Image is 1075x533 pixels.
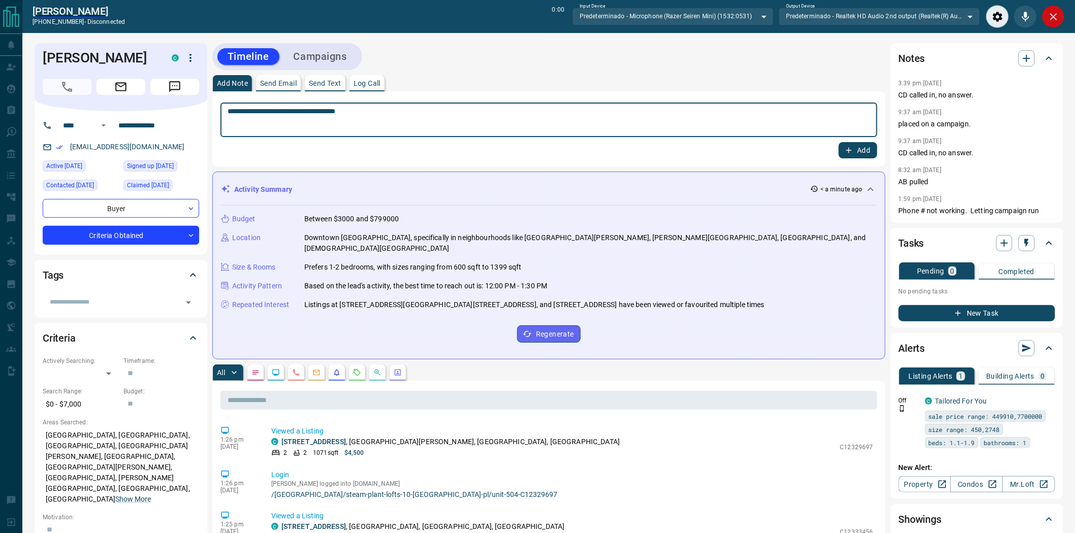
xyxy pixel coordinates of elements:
span: Email [97,79,145,95]
div: Alerts [899,336,1055,360]
div: condos.ca [271,438,278,445]
div: Notes [899,46,1055,71]
svg: Notes [251,369,260,377]
p: , [GEOGRAPHIC_DATA], [GEOGRAPHIC_DATA], [GEOGRAPHIC_DATA] [281,521,565,532]
p: Pending [917,268,944,275]
svg: Listing Alerts [333,369,341,377]
p: CD called in, no answer. [899,90,1055,101]
button: Show More [115,494,151,505]
p: Login [271,470,873,480]
p: Based on the lead's activity, the best time to reach out is: 12:00 PM - 1:30 PM [304,281,547,291]
div: Predeterminado - Microphone (Razer Seiren Mini) (1532:0531) [573,8,774,25]
svg: Push Notification Only [899,405,906,412]
p: Viewed a Listing [271,426,873,437]
span: Active [DATE] [46,161,82,171]
p: Listing Alerts [909,373,953,380]
p: Send Email [260,80,297,87]
div: condos.ca [172,54,179,61]
h2: Notes [899,50,925,66]
span: Claimed [DATE] [127,180,169,190]
div: Criteria [43,326,199,350]
h2: Showings [899,511,942,527]
p: Activity Pattern [232,281,282,291]
a: Tailored For You [935,397,987,405]
p: Building Alerts [987,373,1035,380]
div: Buyer [43,199,199,218]
p: Add Note [217,80,248,87]
div: Close [1042,5,1065,28]
span: size range: 450,2748 [929,424,1000,435]
p: Search Range: [43,387,118,396]
p: 1071 sqft [313,448,338,457]
p: Actively Searching: [43,356,118,365]
p: < a minute ago [820,185,863,194]
div: Predeterminado - Realtek HD Audio 2nd output (Realtek(R) Audio) [779,8,980,25]
h2: Alerts [899,340,925,356]
p: Downtown [GEOGRAPHIC_DATA], specifically in neighbourhoods like [GEOGRAPHIC_DATA][PERSON_NAME], [... [304,232,877,254]
a: [STREET_ADDRESS] [281,522,346,530]
span: bathrooms: 1 [984,438,1027,448]
div: Tasks [899,231,1055,255]
p: 2 [283,448,287,457]
p: , [GEOGRAPHIC_DATA][PERSON_NAME], [GEOGRAPHIC_DATA], [GEOGRAPHIC_DATA] [281,437,620,447]
div: Tags [43,263,199,287]
span: Call [43,79,91,95]
span: sale price range: 449910,7700000 [929,411,1042,421]
p: Activity Summary [234,184,292,195]
p: Completed [999,268,1035,275]
p: Repeated Interest [232,299,289,310]
p: Listings at [STREET_ADDRESS][GEOGRAPHIC_DATA][STREET_ADDRESS], and [STREET_ADDRESS] have been vie... [304,299,765,310]
div: Sat Aug 09 2025 [43,160,118,175]
div: Mute [1014,5,1037,28]
p: Viewed a Listing [271,511,873,521]
label: Output Device [786,3,815,10]
h2: Tasks [899,235,924,251]
p: All [217,369,225,376]
a: [PERSON_NAME] [33,5,125,17]
p: Timeframe: [123,356,199,365]
p: [GEOGRAPHIC_DATA], [GEOGRAPHIC_DATA], [GEOGRAPHIC_DATA], [GEOGRAPHIC_DATA][PERSON_NAME], [GEOGRAP... [43,427,199,508]
span: disconnected [87,18,125,25]
svg: Email Verified [56,144,63,151]
p: 9:37 am [DATE] [899,109,942,116]
div: Thu Feb 06 2020 [123,160,199,175]
div: Thu Jun 27 2024 [123,180,199,194]
div: Audio Settings [986,5,1009,28]
button: Open [98,119,110,131]
p: Between $3000 and $799000 [304,214,399,224]
svg: Calls [292,369,300,377]
svg: Emails [312,369,321,377]
p: No pending tasks [899,284,1055,299]
p: [DATE] [220,443,256,450]
p: $4,500 [344,448,364,457]
a: [STREET_ADDRESS] [281,438,346,446]
p: Size & Rooms [232,262,276,273]
button: Add [839,142,877,158]
div: Activity Summary< a minute ago [221,180,877,199]
a: [EMAIL_ADDRESS][DOMAIN_NAME] [70,143,185,151]
p: Send Text [309,80,341,87]
a: /[GEOGRAPHIC_DATA]/steam-plant-lofts-10-[GEOGRAPHIC_DATA]-pl/unit-504-C12329697 [271,490,873,498]
p: Log Call [354,80,381,87]
p: Location [232,232,261,243]
label: Input Device [580,3,606,10]
p: [DATE] [220,487,256,494]
p: 0 [951,268,955,275]
p: 0:00 [552,5,564,28]
button: Open [181,295,196,310]
button: Timeline [217,48,279,65]
p: [PERSON_NAME] logged into [DOMAIN_NAME] [271,480,873,487]
p: $0 - $7,000 [43,396,118,413]
p: AB pulled [899,177,1055,187]
p: Areas Searched: [43,418,199,427]
p: C12329697 [840,443,873,452]
span: Contacted [DATE] [46,180,94,190]
p: 1 [959,373,963,380]
p: Budget [232,214,256,224]
svg: Requests [353,369,361,377]
p: 1:26 pm [220,436,256,443]
p: 1:59 pm [DATE] [899,195,942,203]
button: New Task [899,305,1055,321]
svg: Agent Actions [394,369,402,377]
